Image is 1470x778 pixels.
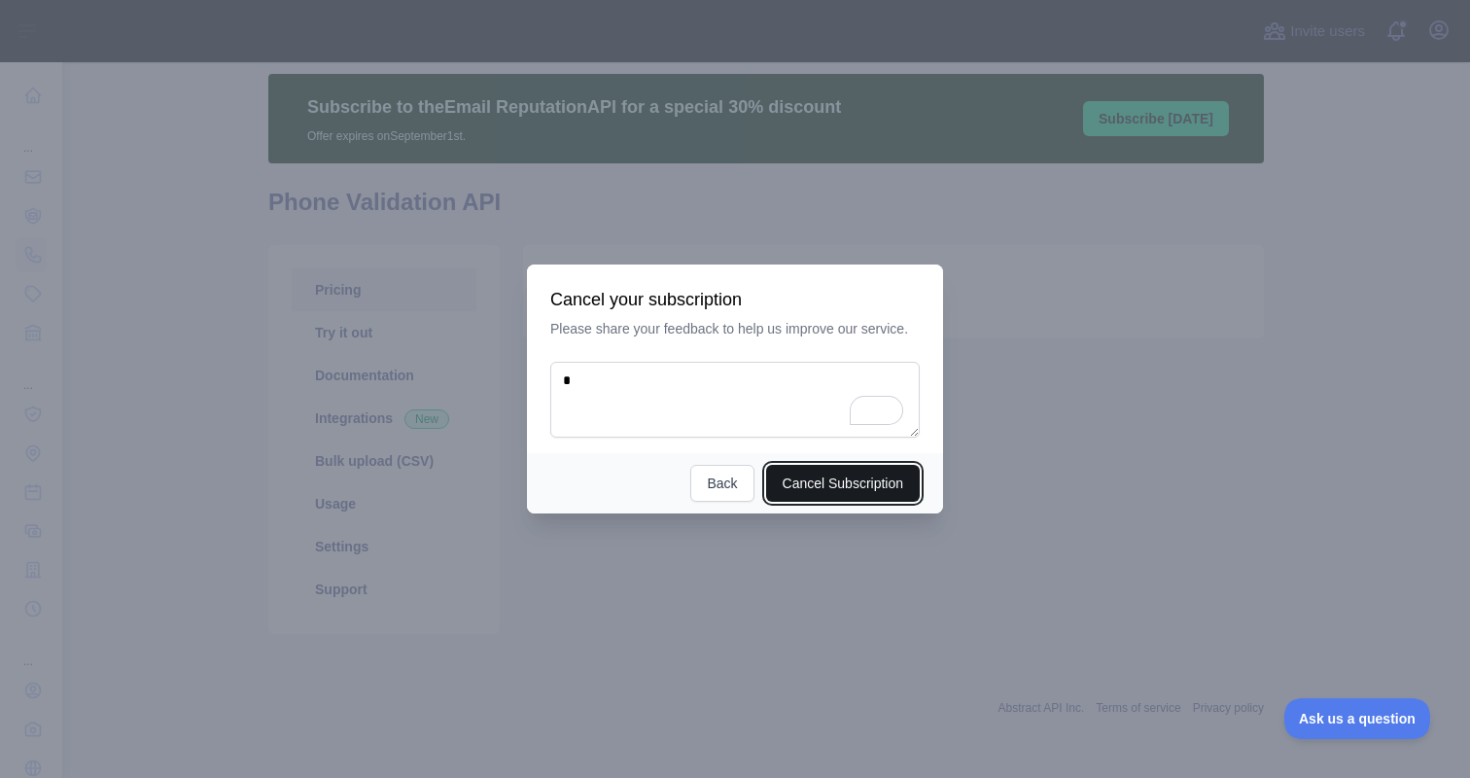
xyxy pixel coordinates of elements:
button: Back [690,465,753,502]
iframe: Toggle Customer Support [1284,698,1431,739]
textarea: To enrich screen reader interactions, please activate Accessibility in Grammarly extension settings [550,362,920,438]
p: Please share your feedback to help us improve our service. [550,319,920,338]
h3: Cancel your subscription [550,288,920,311]
button: Cancel Subscription [766,465,921,502]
